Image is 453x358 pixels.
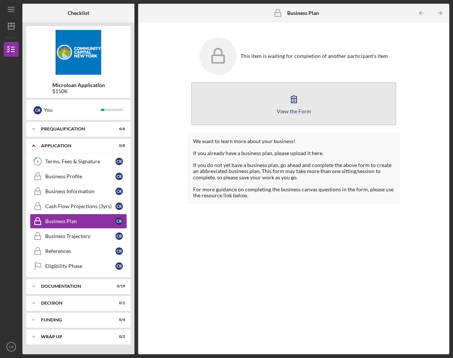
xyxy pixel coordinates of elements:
[30,199,127,214] a: Cash Flow Projections (3yrs)CR
[68,10,89,16] b: Checklist
[115,262,123,270] div: C R
[44,104,101,116] div: You
[112,143,125,148] div: 0 / 8
[45,158,115,164] div: Terms, Fees & Signature
[41,127,106,131] div: Prequalification
[193,138,394,156] div: We want to learn more about your business! If you already have a business plan, please upload it ...
[30,154,127,169] a: 6Terms, Fees & SignatureCR
[115,203,123,210] div: C R
[30,229,127,244] a: Business TrajectoryCR
[45,218,115,224] div: Business Plan
[287,10,319,16] b: Business Plan
[41,284,106,288] div: Documentation
[193,162,394,180] div: If you do not yet have a business plan, go ahead and complete the above form to create an abbrevi...
[241,53,388,59] div: This item is waiting for completion of another participant's item
[112,334,125,339] div: 0 / 2
[30,169,127,184] a: Business ProfileCR
[34,106,42,114] div: C R
[30,259,127,274] a: Eligibility PhaseCR
[115,217,123,225] div: C R
[112,318,125,322] div: 0 / 4
[45,203,115,209] div: Cash Flow Projections (3yrs)
[26,30,131,75] img: Product logo
[30,244,127,259] a: ReferencesCR
[112,127,125,131] div: 6 / 6
[45,233,115,239] div: Business Trajectory
[112,301,125,305] div: 0 / 1
[41,301,106,305] div: Decision
[45,248,115,254] div: References
[45,173,115,179] div: Business Profile
[193,186,394,198] div: For more guidance on completing the business canvas questions in the form, please use the resourc...
[277,108,311,114] div: View the Form
[115,247,123,255] div: C R
[30,184,127,199] a: Business InformationCR
[41,318,106,322] div: Funding
[115,173,123,180] div: C R
[45,263,115,269] div: Eligibility Phase
[30,214,127,229] a: Business PlanCR
[115,188,123,195] div: C R
[52,88,105,94] div: $150K
[45,188,115,194] div: Business Information
[115,232,123,240] div: C R
[41,143,106,148] div: Application
[41,334,106,339] div: Wrap up
[4,339,19,354] button: CR
[191,82,396,125] button: View the Form
[112,284,125,288] div: 0 / 19
[52,82,105,88] b: Microloan Application
[115,158,123,165] div: C R
[9,345,14,349] text: CR
[37,159,39,164] tspan: 6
